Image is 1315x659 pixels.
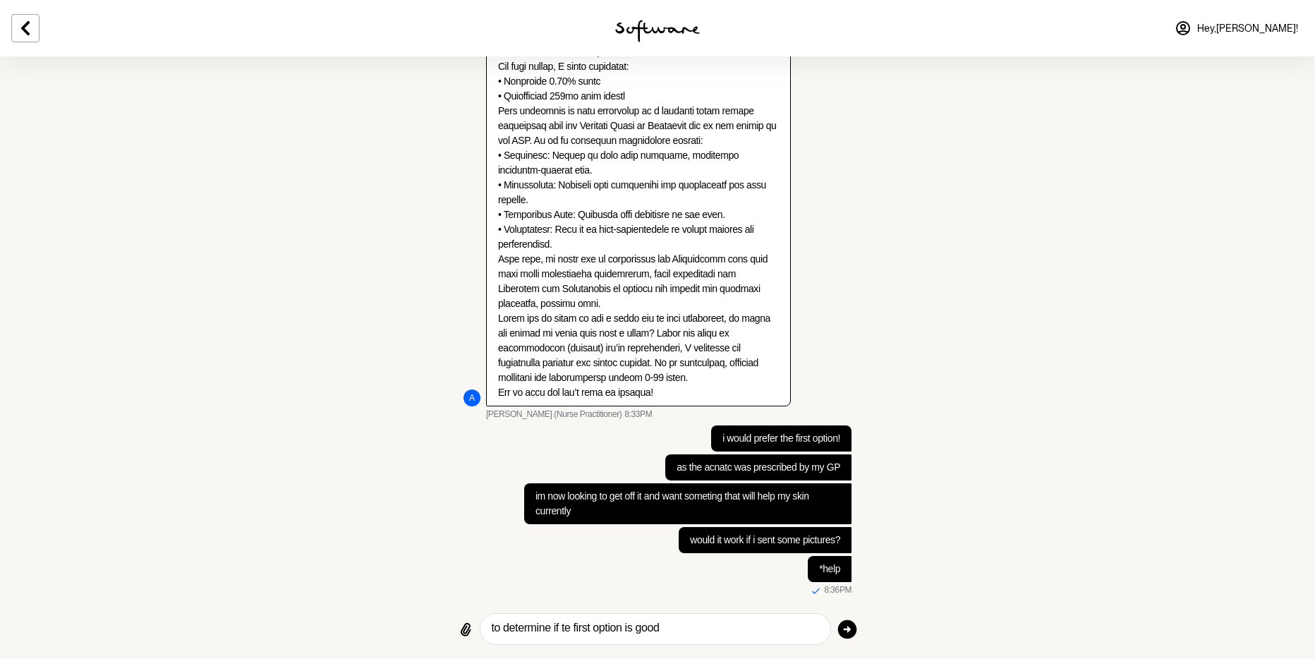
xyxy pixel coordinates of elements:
p: as the acnatc was prescribed by my GP [677,460,840,475]
textarea: Type your message [492,619,819,639]
p: i would prefer the first option! [722,431,840,446]
p: would it work if i sent some pictures? [690,533,840,548]
p: *help [819,562,840,576]
time: 2025-08-16T10:36:00.742Z [824,585,852,596]
p: im now looking to get off it and want someting that will help my skin currently [535,489,840,519]
img: software logo [615,20,700,42]
span: [PERSON_NAME] (Nurse Practitioner) [486,409,622,421]
time: 2025-08-16T10:33:17.609Z [624,409,652,421]
span: Hey, [PERSON_NAME] ! [1197,23,1298,35]
div: A [463,389,480,406]
div: Annie Butler (Nurse Practitioner) [463,389,480,406]
a: Hey,[PERSON_NAME]! [1166,11,1307,45]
